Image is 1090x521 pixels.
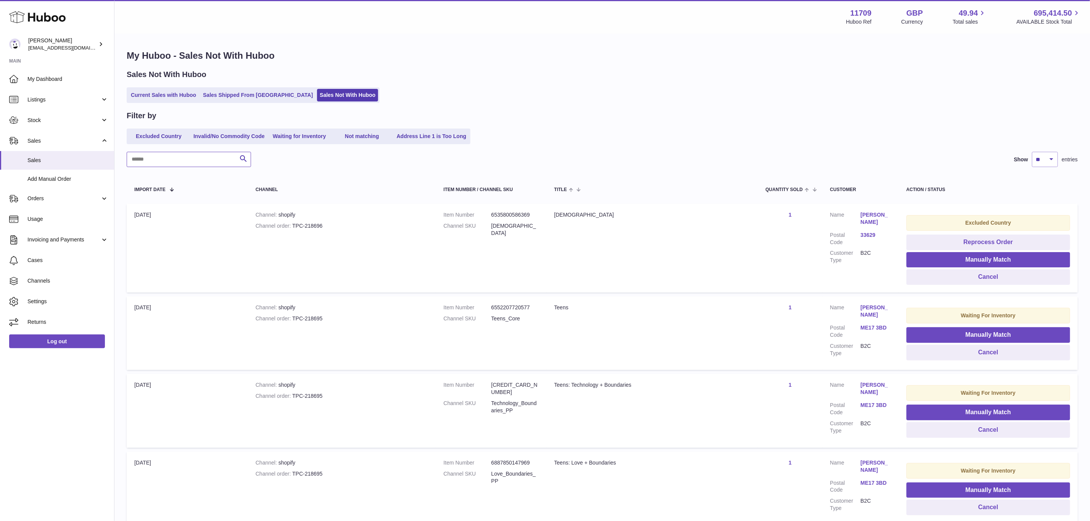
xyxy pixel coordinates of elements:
[128,89,199,101] a: Current Sales with Huboo
[830,381,861,398] dt: Name
[830,459,861,476] dt: Name
[28,45,112,51] span: [EMAIL_ADDRESS][DOMAIN_NAME]
[491,470,539,485] dd: Love_Boundaries_PP
[953,18,987,26] span: Total sales
[491,381,539,396] dd: [CREDIT_CARD_NUMBER]
[134,187,166,192] span: Import date
[256,223,292,229] strong: Channel order
[256,460,279,466] strong: Channel
[1062,156,1078,163] span: entries
[830,343,861,357] dt: Customer Type
[554,459,750,466] div: Teens: Love + Boundaries
[256,304,428,311] div: shopify
[906,422,1070,438] button: Cancel
[861,324,891,331] a: ME17 3BD
[830,497,861,512] dt: Customer Type
[830,211,861,228] dt: Name
[256,382,279,388] strong: Channel
[491,222,539,237] dd: [DEMOGRAPHIC_DATA]
[256,459,428,466] div: shopify
[830,187,891,192] div: Customer
[906,405,1070,420] button: Manually Match
[902,18,923,26] div: Currency
[861,249,891,264] dd: B2C
[27,257,108,264] span: Cases
[127,204,248,293] td: [DATE]
[256,315,292,322] strong: Channel order
[906,482,1070,498] button: Manually Match
[27,117,100,124] span: Stock
[830,479,861,494] dt: Postal Code
[830,232,861,246] dt: Postal Code
[961,390,1016,396] strong: Waiting For Inventory
[317,89,378,101] a: Sales Not With Huboo
[444,211,491,219] dt: Item Number
[444,222,491,237] dt: Channel SKU
[961,312,1016,318] strong: Waiting For Inventory
[961,468,1016,474] strong: Waiting For Inventory
[444,381,491,396] dt: Item Number
[861,381,891,396] a: [PERSON_NAME]
[256,211,428,219] div: shopify
[127,111,156,121] h2: Filter by
[554,211,750,219] div: [DEMOGRAPHIC_DATA]
[789,304,792,310] a: 1
[27,318,108,326] span: Returns
[789,212,792,218] a: 1
[491,304,539,311] dd: 6552207720577
[491,315,539,322] dd: Teens_Core
[965,220,1011,226] strong: Excluded Country
[256,304,279,310] strong: Channel
[256,187,428,192] div: Channel
[27,277,108,285] span: Channels
[444,187,539,192] div: Item Number / Channel SKU
[861,211,891,226] a: [PERSON_NAME]
[444,304,491,311] dt: Item Number
[906,500,1070,515] button: Cancel
[28,37,97,51] div: [PERSON_NAME]
[554,187,567,192] span: Title
[861,232,891,239] a: 33629
[861,459,891,474] a: [PERSON_NAME]
[256,471,292,477] strong: Channel order
[789,460,792,466] a: 1
[1016,18,1081,26] span: AVAILABLE Stock Total
[256,381,428,389] div: shopify
[830,402,861,416] dt: Postal Code
[906,8,923,18] strong: GBP
[127,69,206,80] h2: Sales Not With Huboo
[256,470,428,478] div: TPC-218695
[27,157,108,164] span: Sales
[27,215,108,223] span: Usage
[491,211,539,219] dd: 6535800586369
[959,8,978,18] span: 49.94
[256,212,279,218] strong: Channel
[953,8,987,26] a: 49.94 Total sales
[256,315,428,322] div: TPC-218695
[491,400,539,414] dd: Technology_Boundaries_PP
[444,315,491,322] dt: Channel SKU
[27,96,100,103] span: Listings
[1014,156,1028,163] label: Show
[830,249,861,264] dt: Customer Type
[27,175,108,183] span: Add Manual Order
[200,89,316,101] a: Sales Shipped From [GEOGRAPHIC_DATA]
[491,459,539,466] dd: 6887850147969
[554,304,750,311] div: Teens
[27,76,108,83] span: My Dashboard
[1034,8,1072,18] span: 695,414.50
[830,324,861,339] dt: Postal Code
[9,334,105,348] a: Log out
[9,39,21,50] img: internalAdmin-11709@internal.huboo.com
[766,187,803,192] span: Quantity Sold
[256,393,292,399] strong: Channel order
[906,327,1070,343] button: Manually Match
[906,187,1070,192] div: Action / Status
[861,343,891,357] dd: B2C
[444,400,491,414] dt: Channel SKU
[861,420,891,434] dd: B2C
[269,130,330,143] a: Waiting for Inventory
[27,298,108,305] span: Settings
[27,236,100,243] span: Invoicing and Payments
[846,18,872,26] div: Huboo Ref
